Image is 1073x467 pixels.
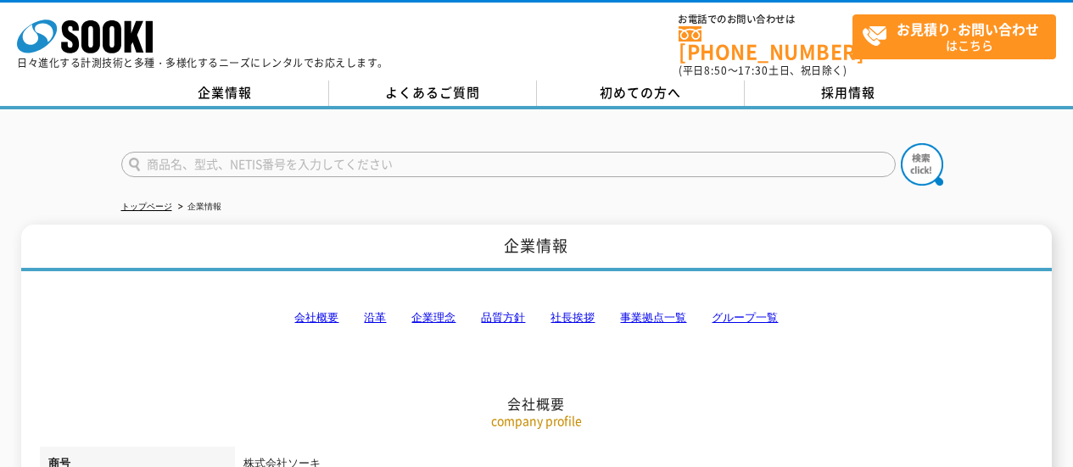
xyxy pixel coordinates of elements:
a: 沿革 [364,311,386,324]
span: お電話でのお問い合わせは [679,14,852,25]
p: company profile [40,412,1032,430]
span: (平日 ～ 土日、祝日除く) [679,63,847,78]
a: トップページ [121,202,172,211]
span: 8:50 [704,63,728,78]
a: お見積り･お問い合わせはこちら [852,14,1056,59]
span: はこちら [862,15,1055,58]
a: 会社概要 [294,311,338,324]
a: [PHONE_NUMBER] [679,26,852,61]
a: 初めての方へ [537,81,745,106]
input: 商品名、型式、NETIS番号を入力してください [121,152,896,177]
a: グループ一覧 [712,311,778,324]
li: 企業情報 [175,198,221,216]
img: btn_search.png [901,143,943,186]
h1: 企業情報 [21,225,1051,271]
p: 日々進化する計測技術と多種・多様化するニーズにレンタルでお応えします。 [17,58,388,68]
a: 採用情報 [745,81,953,106]
span: 17:30 [738,63,768,78]
a: 企業理念 [411,311,455,324]
strong: お見積り･お問い合わせ [897,19,1039,39]
span: 初めての方へ [600,83,681,102]
a: 品質方針 [481,311,525,324]
a: 社長挨拶 [550,311,595,324]
a: 企業情報 [121,81,329,106]
a: よくあるご質問 [329,81,537,106]
a: 事業拠点一覧 [620,311,686,324]
h2: 会社概要 [40,225,1032,413]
